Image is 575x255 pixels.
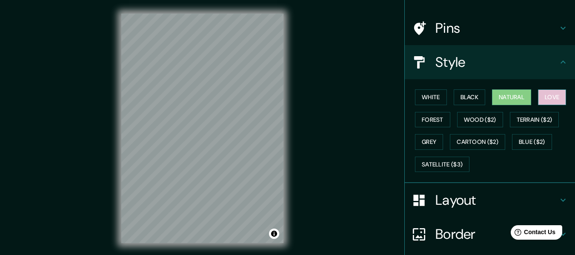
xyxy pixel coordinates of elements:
[512,134,552,150] button: Blue ($2)
[450,134,505,150] button: Cartoon ($2)
[415,157,469,172] button: Satellite ($3)
[435,192,558,209] h4: Layout
[435,20,558,37] h4: Pins
[457,112,503,128] button: Wood ($2)
[269,229,279,239] button: Toggle attribution
[538,89,566,105] button: Love
[415,134,443,150] button: Grey
[492,89,531,105] button: Natural
[405,45,575,79] div: Style
[415,112,450,128] button: Forest
[405,11,575,45] div: Pins
[415,89,447,105] button: White
[405,217,575,251] div: Border
[435,54,558,71] h4: Style
[510,112,559,128] button: Terrain ($2)
[454,89,486,105] button: Black
[435,226,558,243] h4: Border
[405,183,575,217] div: Layout
[121,14,283,243] canvas: Map
[499,222,566,246] iframe: Help widget launcher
